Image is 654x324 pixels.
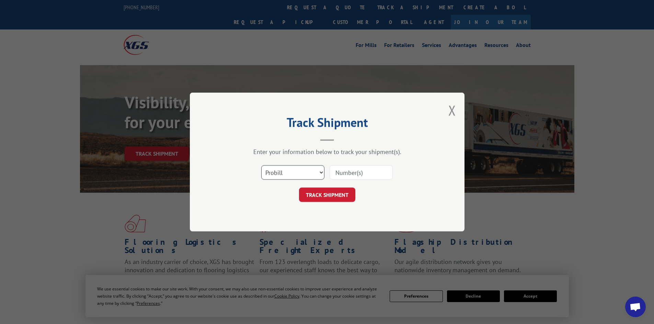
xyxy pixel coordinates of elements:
div: Enter your information below to track your shipment(s). [224,148,430,156]
h2: Track Shipment [224,118,430,131]
div: Open chat [625,297,646,317]
input: Number(s) [330,165,393,180]
button: TRACK SHIPMENT [299,188,355,202]
button: Close modal [448,101,456,119]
